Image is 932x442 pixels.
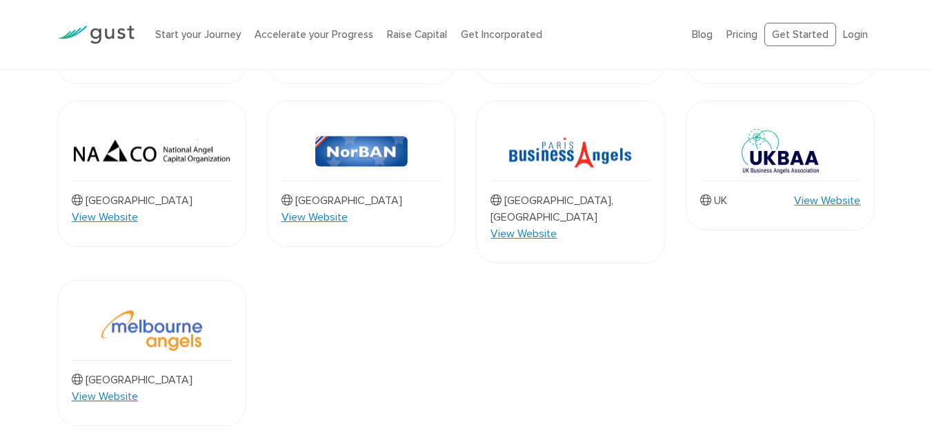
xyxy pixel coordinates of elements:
[508,122,633,181] img: Paris Business Angels
[700,192,727,209] p: UK
[490,192,651,225] p: [GEOGRAPHIC_DATA], [GEOGRAPHIC_DATA]
[764,23,836,47] a: Get Started
[387,28,447,41] a: Raise Capital
[461,28,542,41] a: Get Incorporated
[99,301,204,360] img: Melbourne Angels
[72,192,192,209] p: [GEOGRAPHIC_DATA]
[726,28,757,41] a: Pricing
[155,28,241,41] a: Start your Journey
[742,122,819,181] img: Ukbaa
[794,192,860,209] a: View Website
[490,225,557,242] a: View Website
[74,122,230,181] img: Naco
[72,372,192,388] p: [GEOGRAPHIC_DATA]
[57,26,135,44] img: Gust Logo
[255,28,373,41] a: Accelerate your Progress
[315,122,408,181] img: Norban
[72,388,138,405] a: View Website
[843,28,868,41] a: Login
[692,28,713,41] a: Blog
[72,209,138,225] a: View Website
[281,209,348,225] a: View Website
[281,192,402,209] p: [GEOGRAPHIC_DATA]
